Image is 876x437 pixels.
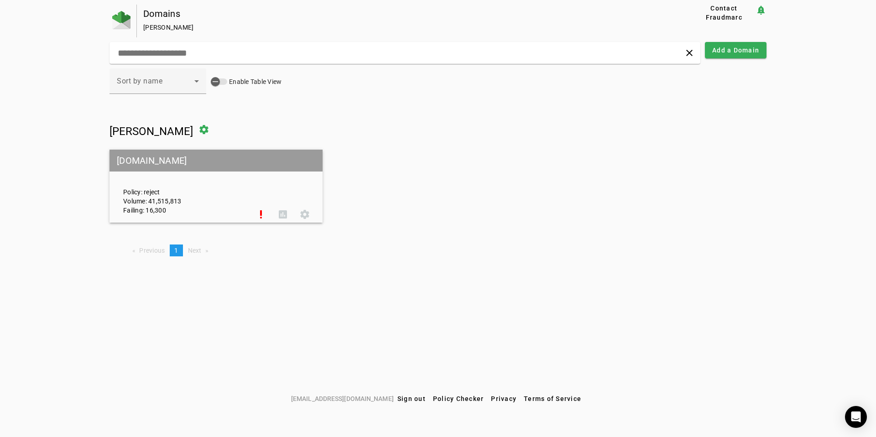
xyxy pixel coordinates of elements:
span: Previous [139,247,165,254]
button: Set Up [250,203,272,225]
span: Terms of Service [524,395,581,402]
button: Privacy [487,390,520,407]
span: Policy Checker [433,395,484,402]
span: Contact Fraudmarc [696,4,752,22]
div: Policy: reject Volume: 41,515,813 Failing: 16,300 [116,158,250,215]
button: Policy Checker [429,390,488,407]
button: Sign out [394,390,429,407]
div: [PERSON_NAME] [143,23,663,32]
img: Fraudmarc Logo [112,11,130,29]
div: Domains [143,9,663,18]
app-page-header: Domains [109,5,766,37]
button: Terms of Service [520,390,585,407]
span: Next [188,247,202,254]
span: Sort by name [117,77,162,85]
button: DMARC Report [272,203,294,225]
button: Add a Domain [705,42,766,58]
span: Add a Domain [712,46,759,55]
button: Settings [294,203,316,225]
span: 1 [174,247,178,254]
span: Sign out [397,395,426,402]
mat-icon: notification_important [756,5,766,16]
span: [EMAIL_ADDRESS][DOMAIN_NAME] [291,394,394,404]
span: [PERSON_NAME] [109,125,193,138]
nav: Pagination [109,245,766,256]
button: Contact Fraudmarc [693,5,756,21]
span: Privacy [491,395,516,402]
div: Open Intercom Messenger [845,406,867,428]
mat-grid-tile-header: [DOMAIN_NAME] [109,150,323,172]
label: Enable Table View [227,77,282,86]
